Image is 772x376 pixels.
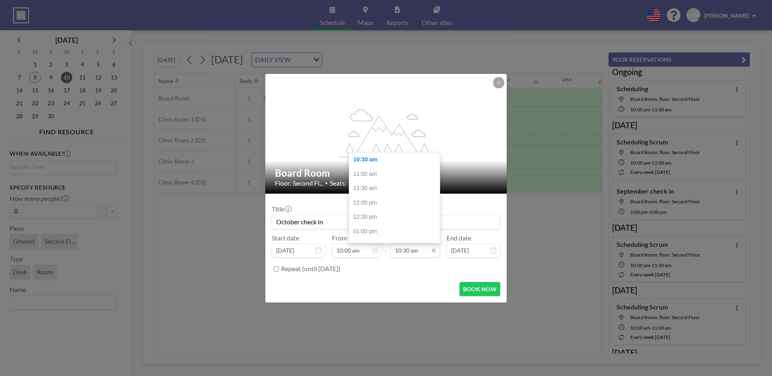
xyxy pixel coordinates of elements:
button: BOOK NOW [459,282,500,296]
div: 11:30 am [349,181,444,196]
div: 12:30 pm [349,210,444,224]
div: 01:30 pm [349,239,444,253]
label: End date [447,234,471,242]
div: 12:00 pm [349,196,444,210]
label: Repeat (until [DATE]) [281,265,340,273]
span: Floor: Second Fl... [275,179,323,187]
input: Megan's reservation [272,215,500,229]
label: Title [272,205,291,213]
span: • [325,180,328,186]
label: Start date [272,234,299,242]
h2: Board Room [275,167,498,179]
span: - [385,237,387,255]
div: 11:00 am [349,167,444,182]
div: 01:00 pm [349,224,444,239]
span: Seats: 1 [330,179,351,187]
div: 10:30 am [349,152,444,167]
label: From [332,234,347,242]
